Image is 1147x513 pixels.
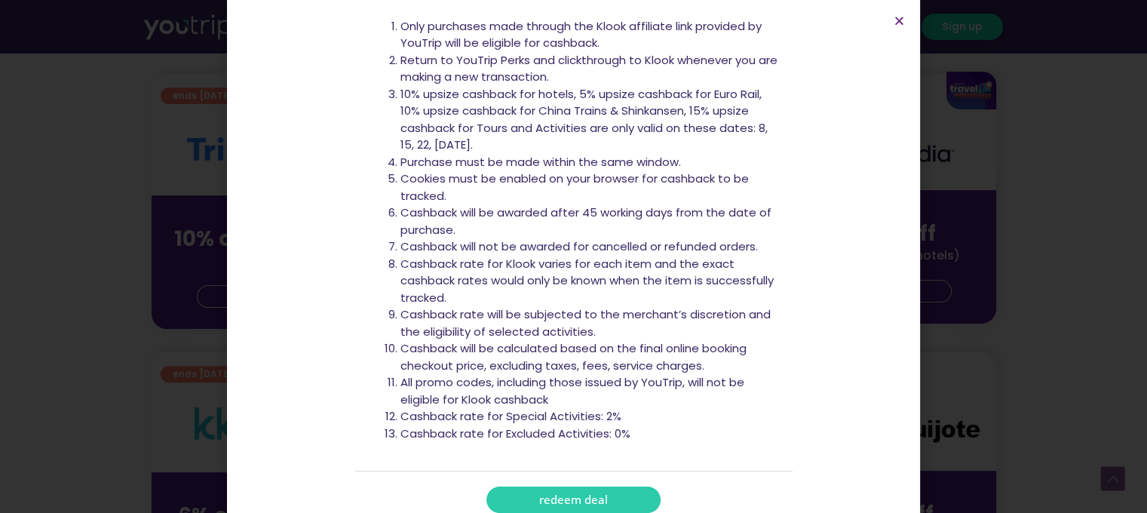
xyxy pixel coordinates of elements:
[400,154,781,171] li: Purchase must be made within the same window.
[400,204,781,238] li: Cashback will be awarded after 45 working days from the date of purchase.
[400,238,781,256] li: Cashback will not be awarded for cancelled or refunded orders.
[400,425,781,443] li: Cashback rate for Excluded Activities: 0%
[400,340,781,374] li: Cashback will be calculated based on the final online booking checkout price, excluding taxes, fe...
[894,15,905,26] a: Close
[400,408,781,425] li: Cashback rate for Special Activities: 2%
[400,86,768,153] span: 10% upsize cashback for hotels, 5% upsize cashback for Euro Rail, 10% upsize cashback for China T...
[400,306,781,340] li: Cashback rate will be subjected to the merchant’s discretion and the eligibility of selected acti...
[400,18,781,52] li: Only purchases made through the Klook affiliate link provided by YouTrip will be eligible for cas...
[400,256,781,307] li: Cashback rate for Klook varies for each item and the exact cashback rates would only be known whe...
[539,494,608,505] span: redeem deal
[400,170,781,204] li: Cookies must be enabled on your browser for cashback to be tracked.
[400,52,781,86] li: Return to YouTrip Perks and clickthrough to Klook whenever you are making a new transaction.
[486,487,661,513] a: redeem deal
[355,7,793,472] div: Terms & conditions
[400,374,744,407] span: All promo codes, including those issued by YouTrip, will not be eligible for Klook cashback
